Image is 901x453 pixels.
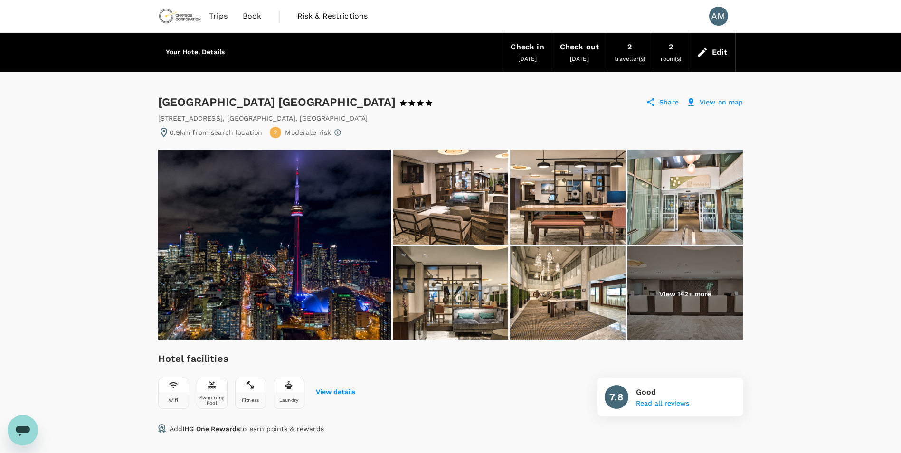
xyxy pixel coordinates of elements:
[170,424,324,434] p: Add to earn points & rewards
[669,40,673,54] div: 2
[182,425,240,433] span: IHG One Rewards
[279,397,298,403] div: Laundry
[709,7,728,26] div: AM
[636,387,689,398] p: Good
[511,40,544,54] div: Check in
[570,56,589,62] span: [DATE]
[274,128,277,137] span: 2
[243,10,262,22] span: Book
[209,10,228,22] span: Trips
[393,246,508,341] img: Relax in the newly renovated lobby
[158,113,368,123] div: [STREET_ADDRESS] , [GEOGRAPHIC_DATA] , [GEOGRAPHIC_DATA]
[712,46,728,59] div: Edit
[627,150,743,245] img: Welcome to the Holiday Inn Toronto downtown
[627,246,743,341] img: Front Desk available 24 hours a day
[170,128,263,137] p: 0.9km from search location
[560,40,599,54] div: Check out
[199,395,225,406] div: Swimming Pool
[615,56,645,62] span: traveller(s)
[510,246,626,341] img: Newly renovated hotel lobby
[8,415,38,445] iframe: Button to launch messaging window
[158,150,391,340] img: Goodnight from Toronto
[659,97,679,107] p: Share
[158,6,202,27] img: Chrysos Corporation
[169,397,179,403] div: Wifi
[166,47,225,57] h6: Your Hotel Details
[285,128,331,137] p: Moderate risk
[518,56,537,62] span: [DATE]
[297,10,368,22] span: Risk & Restrictions
[636,400,689,407] button: Read all reviews
[158,94,442,110] div: [GEOGRAPHIC_DATA] [GEOGRAPHIC_DATA]
[609,389,623,405] h6: 7.8
[316,388,355,396] button: View details
[393,150,508,245] img: Relax and check out the latest news
[661,56,681,62] span: room(s)
[659,289,711,299] p: View 142+ more
[700,97,743,107] p: View on map
[510,150,626,245] img: Business Centre Computer access
[242,397,259,403] div: Fitness
[627,40,632,54] div: 2
[158,351,355,366] h6: Hotel facilities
